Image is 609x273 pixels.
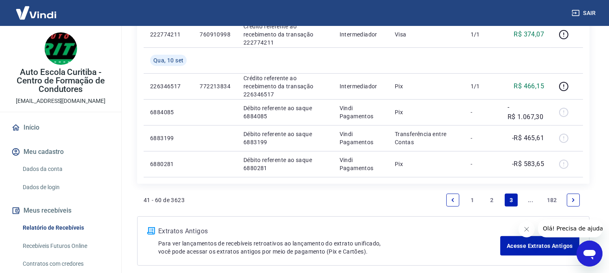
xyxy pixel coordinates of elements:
p: R$ 466,15 [514,81,544,91]
p: Intermediador [340,82,382,90]
p: Vindi Pagamentos [340,156,382,172]
a: Previous page [446,194,459,207]
p: Vindi Pagamentos [340,104,382,120]
p: 6884085 [150,108,187,116]
p: Pix [395,82,458,90]
a: Dados de login [19,179,112,196]
p: Para ver lançamentos de recebíveis retroativos ao lançamento do extrato unificado, você pode aces... [158,239,500,256]
span: Qua, 10 set [153,56,183,64]
button: Meu cadastro [10,143,112,161]
a: Acesse Extratos Antigos [500,236,579,256]
p: Pix [395,108,458,116]
p: 41 - 60 de 3623 [144,196,185,204]
a: Contratos com credores [19,256,112,272]
img: ícone [147,227,155,235]
p: 6880281 [150,160,187,168]
p: Vindi Pagamentos [340,130,382,146]
p: 222774211 [150,30,187,38]
iframe: Fechar mensagem [519,221,535,237]
p: 772213834 [200,82,230,90]
p: Extratos Antigos [158,226,500,236]
p: 1/1 [471,30,495,38]
p: Crédito referente ao recebimento da transação 226346517 [243,74,327,98]
a: Jump forward [524,194,537,207]
p: 1/1 [471,82,495,90]
p: Débito referente ao saque 6880281 [243,156,327,172]
p: - [471,160,495,168]
a: Início [10,119,112,136]
p: Débito referente ao saque 6884085 [243,104,327,120]
a: Page 182 [544,194,560,207]
img: Vindi [10,0,62,25]
p: Intermediador [340,30,382,38]
a: Recebíveis Futuros Online [19,238,112,254]
p: Visa [395,30,458,38]
p: - [471,108,495,116]
p: 226346517 [150,82,187,90]
p: R$ 374,07 [514,30,544,39]
p: Transferência entre Contas [395,130,458,146]
a: Page 3 is your current page [505,194,518,207]
iframe: Mensagem da empresa [538,220,603,237]
p: -R$ 1.067,30 [508,102,544,122]
a: Dados da conta [19,161,112,177]
button: Meus recebíveis [10,202,112,220]
p: -R$ 583,65 [512,159,544,169]
ul: Pagination [443,190,583,210]
a: Next page [567,194,580,207]
a: Page 2 [485,194,498,207]
p: Débito referente ao saque 6883199 [243,130,327,146]
p: 760910998 [200,30,230,38]
p: Auto Escola Curitiba - Centro de Formação de Condutores [6,68,115,94]
p: [EMAIL_ADDRESS][DOMAIN_NAME] [16,97,105,105]
p: Crédito referente ao recebimento da transação 222774211 [243,22,327,47]
span: Olá! Precisa de ajuda? [5,6,68,12]
a: Relatório de Recebíveis [19,220,112,236]
button: Sair [570,6,599,21]
p: 6883199 [150,134,187,142]
p: - [471,134,495,142]
p: Pix [395,160,458,168]
p: -R$ 465,61 [512,133,544,143]
iframe: Botão para abrir a janela de mensagens [577,241,603,267]
img: 27e6406d-5b77-479c-b466-f5229773544e.jpeg [45,32,77,65]
a: Page 1 [466,194,479,207]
